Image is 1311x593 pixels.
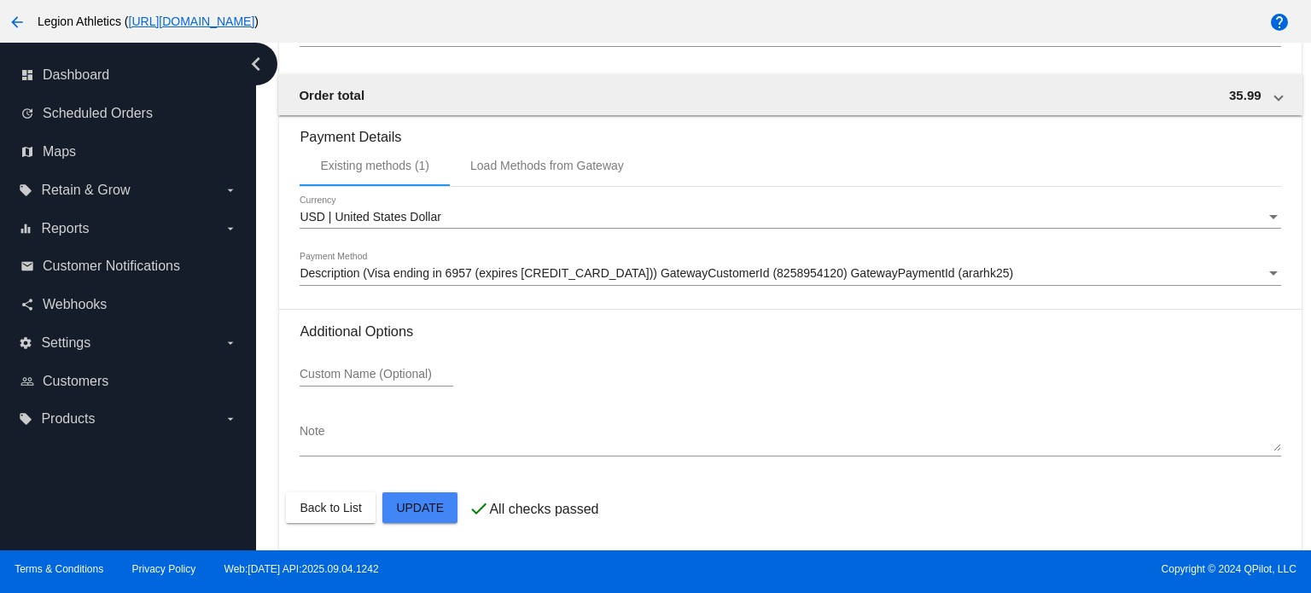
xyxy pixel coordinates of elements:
[41,183,130,198] span: Retain & Grow
[470,159,624,172] div: Load Methods from Gateway
[20,68,34,82] i: dashboard
[41,335,90,351] span: Settings
[19,336,32,350] i: settings
[15,563,103,575] a: Terms & Conditions
[300,210,440,224] span: USD | United States Dollar
[300,267,1280,281] mat-select: Payment Method
[41,221,89,236] span: Reports
[20,253,237,280] a: email Customer Notifications
[242,50,270,78] i: chevron_left
[20,375,34,388] i: people_outline
[224,222,237,235] i: arrow_drop_down
[278,74,1302,115] mat-expansion-panel-header: Order total 35.99
[224,412,237,426] i: arrow_drop_down
[7,12,27,32] mat-icon: arrow_back
[43,106,153,121] span: Scheduled Orders
[20,138,237,166] a: map Maps
[20,368,237,395] a: people_outline Customers
[19,222,32,235] i: equalizer
[300,323,1280,340] h3: Additional Options
[382,492,457,523] button: Update
[1269,12,1290,32] mat-icon: help
[469,498,489,519] mat-icon: check
[129,15,255,28] a: [URL][DOMAIN_NAME]
[300,368,453,381] input: Custom Name (Optional)
[20,61,237,89] a: dashboard Dashboard
[20,298,34,311] i: share
[489,502,598,517] p: All checks passed
[224,563,379,575] a: Web:[DATE] API:2025.09.04.1242
[43,374,108,389] span: Customers
[20,107,34,120] i: update
[43,67,109,83] span: Dashboard
[300,211,1280,224] mat-select: Currency
[41,411,95,427] span: Products
[224,336,237,350] i: arrow_drop_down
[299,88,364,102] span: Order total
[300,116,1280,145] h3: Payment Details
[300,266,1013,280] span: Description (Visa ending in 6957 (expires [CREDIT_CARD_DATA])) GatewayCustomerId (8258954120) Gat...
[396,501,444,515] span: Update
[43,259,180,274] span: Customer Notifications
[1229,88,1261,102] span: 35.99
[38,15,259,28] span: Legion Athletics ( )
[286,492,375,523] button: Back to List
[20,100,237,127] a: update Scheduled Orders
[43,297,107,312] span: Webhooks
[670,563,1296,575] span: Copyright © 2024 QPilot, LLC
[20,291,237,318] a: share Webhooks
[132,563,196,575] a: Privacy Policy
[43,144,76,160] span: Maps
[320,159,429,172] div: Existing methods (1)
[20,145,34,159] i: map
[224,183,237,197] i: arrow_drop_down
[20,259,34,273] i: email
[19,412,32,426] i: local_offer
[19,183,32,197] i: local_offer
[300,501,361,515] span: Back to List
